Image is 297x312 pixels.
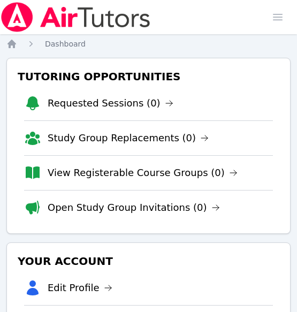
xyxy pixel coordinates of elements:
[6,39,291,49] nav: Breadcrumb
[45,40,86,48] span: Dashboard
[48,165,238,180] a: View Registerable Course Groups (0)
[48,96,173,111] a: Requested Sessions (0)
[16,252,281,271] h3: Your Account
[45,39,86,49] a: Dashboard
[48,280,112,295] a: Edit Profile
[48,200,220,215] a: Open Study Group Invitations (0)
[48,131,209,146] a: Study Group Replacements (0)
[16,67,281,86] h3: Tutoring Opportunities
